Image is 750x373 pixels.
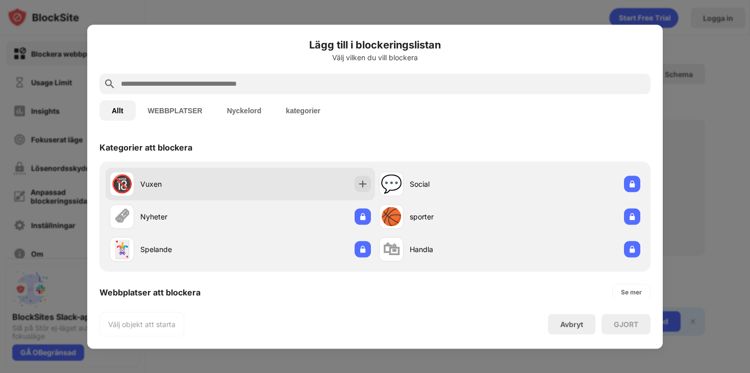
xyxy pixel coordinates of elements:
div: Se mer [621,287,642,297]
button: kategorier [273,100,333,120]
div: 🔞 [111,173,133,194]
div: Välj objekt att starta [108,319,176,329]
div: 💬 [381,173,402,194]
div: 🗞 [113,206,131,227]
button: Nyckelord [215,100,274,120]
div: sporter [410,211,510,222]
button: Allt [99,100,136,120]
img: search.svg [104,78,116,90]
div: Kategorier att blockera [99,142,192,152]
div: Vuxen [140,179,240,189]
div: 🏀 [381,206,402,227]
h6: Lägg till i blockeringslistan [99,37,651,52]
div: Välj vilken du vill blockera [99,53,651,61]
div: Avbryt [560,320,583,329]
div: Social [410,179,510,189]
div: Spelande [140,244,240,255]
div: Nyheter [140,211,240,222]
div: Handla [410,244,510,255]
div: GJORT [614,320,638,328]
div: Webbplatser att blockera [99,287,201,297]
div: 🃏 [111,239,133,260]
button: WEBBPLATSER [136,100,215,120]
div: 🛍 [383,239,400,260]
